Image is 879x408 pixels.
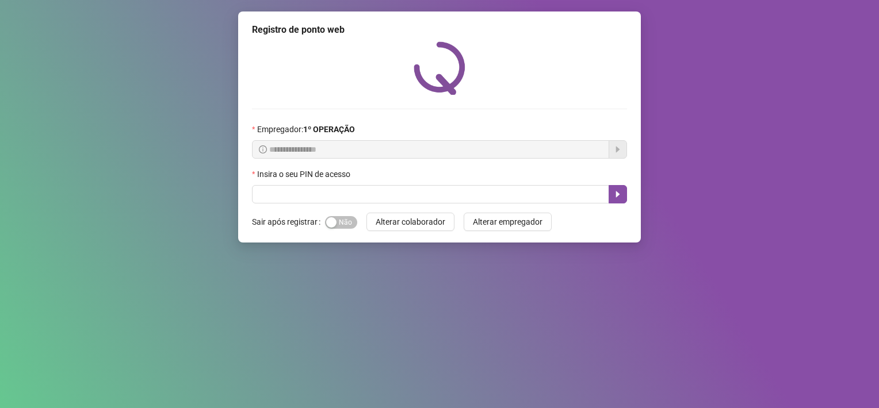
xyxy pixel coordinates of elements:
[613,190,622,199] span: caret-right
[303,125,355,134] strong: 1º OPERAÇÃO
[252,168,358,180] label: Insira o seu PIN de acesso
[259,145,267,153] span: info-circle
[252,213,325,231] label: Sair após registrar
[473,215,542,228] span: Alterar empregador
[366,213,454,231] button: Alterar colaborador
[252,23,627,37] div: Registro de ponto web
[414,41,465,95] img: QRPoint
[257,123,355,136] span: Empregador :
[376,215,445,228] span: Alterar colaborador
[464,213,552,231] button: Alterar empregador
